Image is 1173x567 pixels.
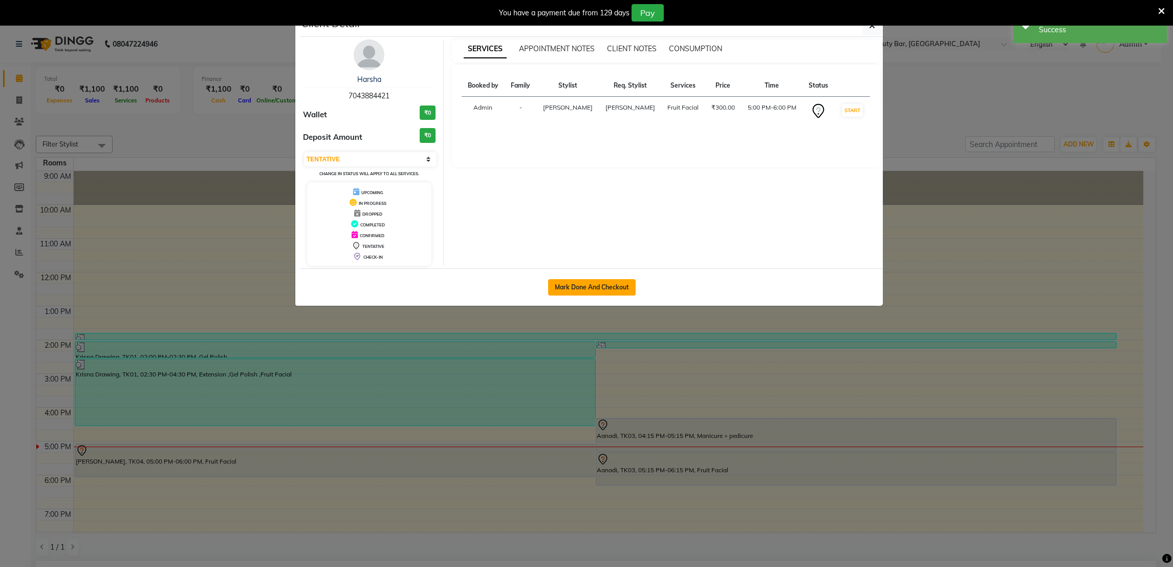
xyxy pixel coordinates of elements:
img: avatar [354,39,384,70]
div: You have a payment due from 129 days [499,8,629,18]
span: COMPLETED [360,222,385,227]
div: Success [1039,25,1159,35]
a: Harsha [357,75,381,84]
th: Services [661,75,705,97]
small: Change in status will apply to all services. [319,171,419,176]
td: Admin [462,97,505,126]
span: IN PROGRESS [359,201,386,206]
span: [PERSON_NAME] [543,103,593,111]
h3: ₹0 [420,128,436,143]
th: Time [741,75,802,97]
span: Deposit Amount [303,132,362,143]
span: DROPPED [362,212,382,217]
span: CHECK-IN [363,255,383,260]
th: Price [705,75,741,97]
td: 5:00 PM-6:00 PM [741,97,802,126]
span: TENTATIVE [362,244,384,249]
th: Stylist [537,75,599,97]
th: Booked by [462,75,505,97]
div: ₹300.00 [711,103,735,112]
th: Req. Stylist [599,75,661,97]
button: Pay [632,4,664,22]
span: UPCOMING [361,190,383,195]
span: CONSUMPTION [669,44,722,53]
button: START [842,104,863,117]
th: Status [802,75,834,97]
th: Family [505,75,536,97]
span: 7043884421 [349,91,389,100]
span: Wallet [303,109,327,121]
span: [PERSON_NAME] [605,103,655,111]
h3: ₹0 [420,106,436,120]
span: CLIENT NOTES [607,44,657,53]
span: CONFIRMED [360,233,384,238]
span: APPOINTMENT NOTES [519,44,595,53]
span: SERVICES [464,40,507,58]
button: Mark Done And Checkout [548,279,636,296]
div: Fruit Facial [667,103,699,112]
td: - [505,97,536,126]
